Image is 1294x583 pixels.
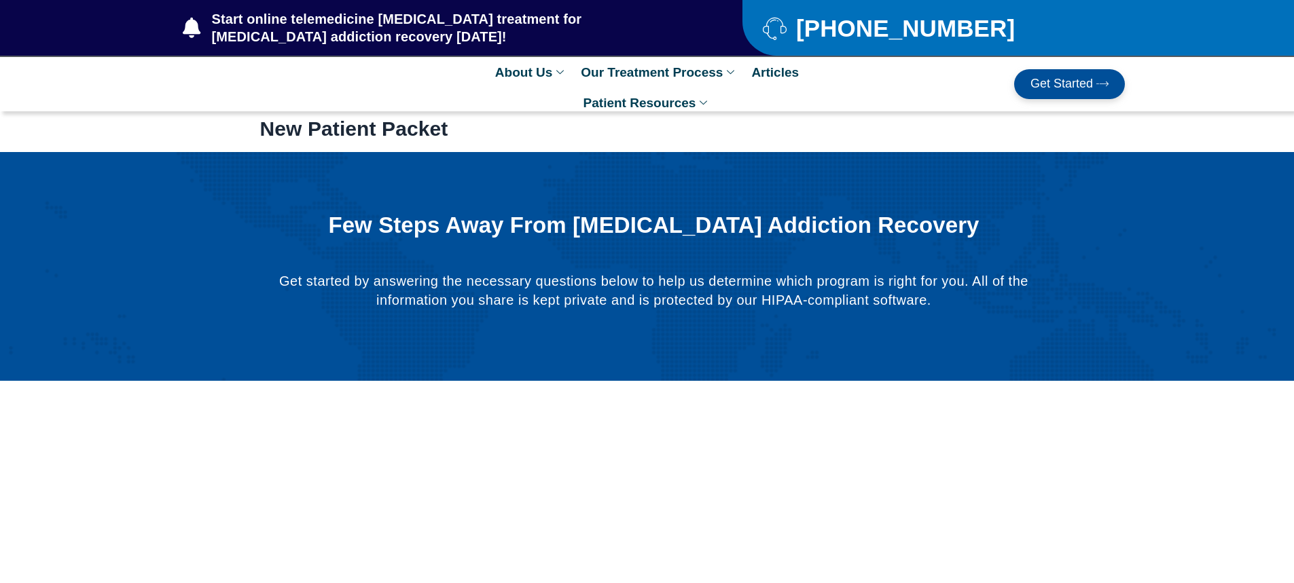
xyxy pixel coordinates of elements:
a: [PHONE_NUMBER] [763,16,1091,40]
h1: Few Steps Away From [MEDICAL_DATA] Addiction Recovery [312,213,995,238]
h1: New Patient Packet [260,117,1035,141]
a: Start online telemedicine [MEDICAL_DATA] treatment for [MEDICAL_DATA] addiction recovery [DATE]! [183,10,688,45]
p: Get started by answering the necessary questions below to help us determine which program is righ... [278,271,1029,309]
span: Get Started [1030,77,1093,91]
a: About Us [488,57,574,88]
a: Patient Resources [577,88,718,118]
a: Our Treatment Process [574,57,744,88]
span: [PHONE_NUMBER] [793,20,1015,37]
a: Get Started [1014,69,1125,99]
span: Start online telemedicine [MEDICAL_DATA] treatment for [MEDICAL_DATA] addiction recovery [DATE]! [209,10,689,45]
a: Articles [744,57,806,88]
